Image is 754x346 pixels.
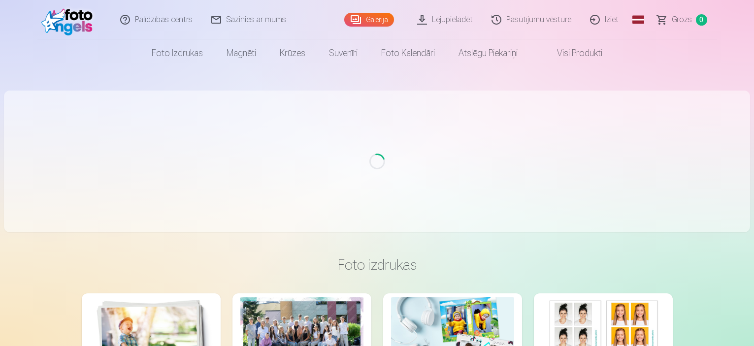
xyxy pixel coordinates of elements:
a: Magnēti [215,39,268,67]
span: Grozs [672,14,692,26]
img: /fa1 [41,4,98,35]
a: Visi produkti [529,39,614,67]
a: Krūzes [268,39,317,67]
a: Foto izdrukas [140,39,215,67]
span: 0 [696,14,707,26]
a: Atslēgu piekariņi [447,39,529,67]
a: Foto kalendāri [369,39,447,67]
a: Suvenīri [317,39,369,67]
h3: Foto izdrukas [90,256,665,274]
a: Galerija [344,13,394,27]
